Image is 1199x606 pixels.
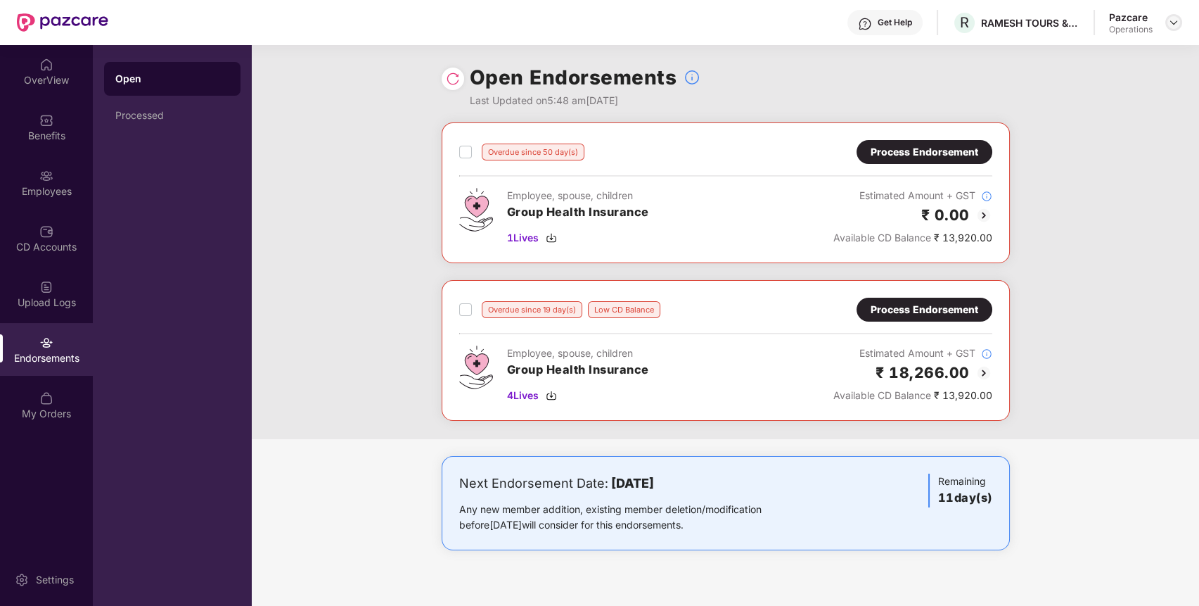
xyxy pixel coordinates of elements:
[39,280,53,294] img: svg+xml;base64,PHN2ZyBpZD0iVXBsb2FkX0xvZ3MiIGRhdGEtbmFtZT0iVXBsb2FkIExvZ3MiIHhtbG5zPSJodHRwOi8vd3...
[938,489,992,507] h3: 11 day(s)
[833,389,931,401] span: Available CD Balance
[975,365,992,381] img: svg+xml;base64,PHN2ZyBpZD0iQmFjay0yMHgyMCIgeG1sbnM9Imh0dHA6Ly93d3cudzMub3JnLzIwMDAvc3ZnIiB3aWR0aD...
[546,232,557,244] img: svg+xml;base64,PHN2ZyBpZD0iRG93bmxvYWQtMzJ4MzIiIHhtbG5zPSJodHRwOi8vd3d3LnczLm9yZy8yMDAwL3N2ZyIgd2...
[470,62,677,93] h1: Open Endorsements
[833,346,992,361] div: Estimated Amount + GST
[482,144,584,160] div: Overdue since 50 day(s)
[611,476,654,491] b: [DATE]
[588,301,660,318] div: Low CD Balance
[1109,11,1153,24] div: Pazcare
[981,16,1079,30] div: RAMESH TOURS & TRAVELS PRIVATE LIMITED
[459,502,806,533] div: Any new member addition, existing member deletion/modification before [DATE] will consider for th...
[975,207,992,224] img: svg+xml;base64,PHN2ZyBpZD0iQmFjay0yMHgyMCIgeG1sbnM9Imh0dHA6Ly93d3cudzMub3JnLzIwMDAvc3ZnIiB3aWR0aD...
[1109,24,1153,35] div: Operations
[39,169,53,183] img: svg+xml;base64,PHN2ZyBpZD0iRW1wbG95ZWVzIiB4bWxucz0iaHR0cDovL3d3dy53My5vcmcvMjAwMC9zdmciIHdpZHRoPS...
[17,13,108,32] img: New Pazcare Logo
[833,232,931,244] span: Available CD Balance
[960,14,969,31] span: R
[507,388,539,403] span: 4 Lives
[878,17,912,28] div: Get Help
[928,474,992,507] div: Remaining
[115,110,229,121] div: Processed
[470,93,701,108] div: Last Updated on 5:48 am[DATE]
[921,203,970,227] h2: ₹ 0.00
[115,72,229,86] div: Open
[39,113,53,127] img: svg+xml;base64,PHN2ZyBpZD0iQmVuZWZpdHMiIHhtbG5zPSJodHRwOi8vd3d3LnczLm9yZy8yMDAwL3N2ZyIgd2lkdGg9Ij...
[684,69,700,86] img: svg+xml;base64,PHN2ZyBpZD0iSW5mb18tXzMyeDMyIiBkYXRhLW5hbWU9IkluZm8gLSAzMngzMiIgeG1sbnM9Imh0dHA6Ly...
[871,144,978,160] div: Process Endorsement
[15,573,29,587] img: svg+xml;base64,PHN2ZyBpZD0iU2V0dGluZy0yMHgyMCIgeG1sbnM9Imh0dHA6Ly93d3cudzMub3JnLzIwMDAvc3ZnIiB3aW...
[446,72,460,86] img: svg+xml;base64,PHN2ZyBpZD0iUmVsb2FkLTMyeDMyIiB4bWxucz0iaHR0cDovL3d3dy53My5vcmcvMjAwMC9zdmciIHdpZH...
[981,348,992,360] img: svg+xml;base64,PHN2ZyBpZD0iSW5mb18tXzMyeDMyIiBkYXRhLW5hbWU9IkluZm8gLSAzMngzMiIgeG1sbnM9Imh0dHA6Ly...
[858,17,872,31] img: svg+xml;base64,PHN2ZyBpZD0iSGVscC0zMngzMiIgeG1sbnM9Imh0dHA6Ly93d3cudzMub3JnLzIwMDAvc3ZnIiB3aWR0aD...
[833,388,992,403] div: ₹ 13,920.00
[32,573,78,587] div: Settings
[39,225,53,239] img: svg+xml;base64,PHN2ZyBpZD0iQ0RfQWNjb3VudHMiIGRhdGEtbmFtZT0iQ0QgQWNjb3VudHMiIHhtbG5zPSJodHRwOi8vd3...
[459,346,493,389] img: svg+xml;base64,PHN2ZyB4bWxucz0iaHR0cDovL3d3dy53My5vcmcvMjAwMC9zdmciIHdpZHRoPSI0Ny43MTQiIGhlaWdodD...
[482,301,582,318] div: Overdue since 19 day(s)
[876,361,970,384] h2: ₹ 18,266.00
[981,191,992,202] img: svg+xml;base64,PHN2ZyBpZD0iSW5mb18tXzMyeDMyIiBkYXRhLW5hbWU9IkluZm8gLSAzMngzMiIgeG1sbnM9Imh0dHA6Ly...
[507,361,649,379] h3: Group Health Insurance
[507,230,539,246] span: 1 Lives
[507,203,649,222] h3: Group Health Insurance
[39,336,53,350] img: svg+xml;base64,PHN2ZyBpZD0iRW5kb3JzZW1lbnRzIiB4bWxucz0iaHR0cDovL3d3dy53My5vcmcvMjAwMC9zdmciIHdpZH...
[546,390,557,401] img: svg+xml;base64,PHN2ZyBpZD0iRG93bmxvYWQtMzJ4MzIiIHhtbG5zPSJodHRwOi8vd3d3LnczLm9yZy8yMDAwL3N2ZyIgd2...
[833,188,992,203] div: Estimated Amount + GST
[1168,17,1179,28] img: svg+xml;base64,PHN2ZyBpZD0iRHJvcGRvd24tMzJ4MzIiIHhtbG5zPSJodHRwOi8vd3d3LnczLm9yZy8yMDAwL3N2ZyIgd2...
[459,188,493,232] img: svg+xml;base64,PHN2ZyB4bWxucz0iaHR0cDovL3d3dy53My5vcmcvMjAwMC9zdmciIHdpZHRoPSI0Ny43MTQiIGhlaWdodD...
[39,58,53,72] img: svg+xml;base64,PHN2ZyBpZD0iSG9tZSIgeG1sbnM9Imh0dHA6Ly93d3cudzMub3JnLzIwMDAvc3ZnIiB3aWR0aD0iMjAiIG...
[871,302,978,317] div: Process Endorsement
[833,230,992,246] div: ₹ 13,920.00
[459,474,806,493] div: Next Endorsement Date:
[507,188,649,203] div: Employee, spouse, children
[39,391,53,405] img: svg+xml;base64,PHN2ZyBpZD0iTXlfT3JkZXJzIiBkYXRhLW5hbWU9Ik15IE9yZGVycyIgeG1sbnM9Imh0dHA6Ly93d3cudz...
[507,346,649,361] div: Employee, spouse, children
